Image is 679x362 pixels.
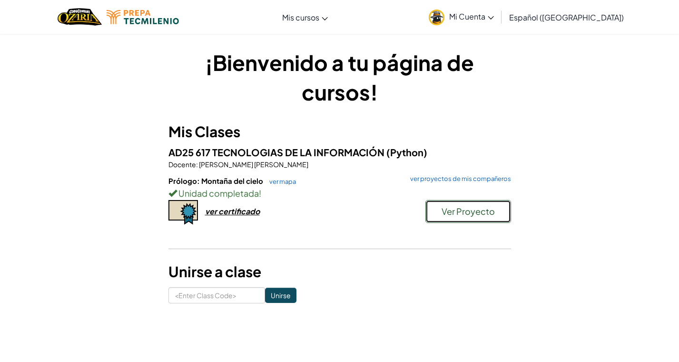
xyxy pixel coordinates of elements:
[177,188,259,199] span: Unidad completada
[425,200,511,223] button: Ver Proyecto
[277,4,333,30] a: Mis cursos
[424,2,499,32] a: Mi Cuenta
[265,178,296,185] a: ver mapa
[205,206,260,216] div: ver certificado
[442,206,495,217] span: Ver Proyecto
[168,206,260,216] a: ver certificado
[449,11,494,21] span: Mi Cuenta
[198,160,308,169] span: [PERSON_NAME] [PERSON_NAME]
[405,176,511,182] a: ver proyectos de mis compañeros
[509,12,624,22] span: Español ([GEOGRAPHIC_DATA])
[168,287,265,303] input: <Enter Class Code>
[265,288,296,303] input: Unirse
[168,176,265,185] span: Prólogo: Montaña del cielo
[168,146,386,158] span: AD25 617 TECNOLOGIAS DE LA INFORMACIÓN
[259,188,261,199] span: !
[107,10,179,24] img: Tecmilenio logo
[168,160,196,169] span: Docente
[168,48,511,107] h1: ¡Bienvenido a tu página de cursos!
[168,200,198,225] img: certificate-icon.png
[58,7,102,27] img: Home
[168,121,511,142] h3: Mis Clases
[58,7,102,27] a: Ozaria by CodeCombat logo
[386,146,427,158] span: (Python)
[429,10,444,25] img: avatar
[282,12,319,22] span: Mis cursos
[504,4,629,30] a: Español ([GEOGRAPHIC_DATA])
[168,261,511,282] h3: Unirse a clase
[196,160,198,169] span: :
